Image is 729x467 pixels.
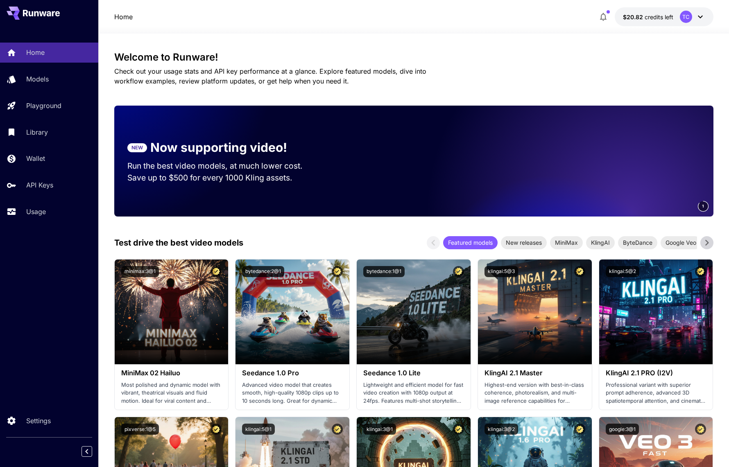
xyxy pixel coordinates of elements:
button: Certified Model – Vetted for best performance and includes a commercial license. [332,266,343,277]
button: Certified Model – Vetted for best performance and includes a commercial license. [332,424,343,435]
div: $20.82452 [623,13,673,21]
p: Most polished and dynamic model with vibrant, theatrical visuals and fluid motion. Ideal for vira... [121,381,222,405]
button: klingai:3@2 [484,424,518,435]
img: alt [235,259,349,364]
div: Collapse sidebar [88,444,98,459]
div: ByteDance [618,236,657,249]
p: Highest-end version with best-in-class coherence, photorealism, and multi-image reference capabil... [484,381,585,405]
span: Featured models [443,238,498,247]
p: Advanced video model that creates smooth, high-quality 1080p clips up to 10 seconds long. Great f... [242,381,343,405]
p: Test drive the best video models [114,237,243,249]
div: Google Veo [661,236,701,249]
p: Library [26,127,48,137]
p: Home [26,47,45,57]
div: MiniMax [550,236,583,249]
h3: KlingAI 2.1 PRO (I2V) [606,369,706,377]
p: Models [26,74,49,84]
nav: breadcrumb [114,12,133,22]
button: Certified Model – Vetted for best performance and includes a commercial license. [211,424,222,435]
p: Save up to $500 for every 1000 Kling assets. [127,172,318,184]
p: NEW [131,144,143,151]
button: Certified Model – Vetted for best performance and includes a commercial license. [695,424,706,435]
img: alt [357,259,471,364]
span: ByteDance [618,238,657,247]
img: alt [478,259,592,364]
button: bytedance:1@1 [363,266,405,277]
div: Featured models [443,236,498,249]
span: credits left [645,14,673,20]
button: bytedance:2@1 [242,266,284,277]
h3: KlingAI 2.1 Master [484,369,585,377]
p: Playground [26,101,61,111]
p: Usage [26,207,46,217]
p: Professional variant with superior prompt adherence, advanced 3D spatiotemporal attention, and ci... [606,381,706,405]
button: pixverse:1@5 [121,424,159,435]
span: 1 [702,203,704,209]
button: Collapse sidebar [82,446,92,457]
p: Wallet [26,153,45,163]
button: $20.82452TC [615,7,713,26]
button: Certified Model – Vetted for best performance and includes a commercial license. [453,424,464,435]
span: Google Veo [661,238,701,247]
div: TC [680,11,692,23]
p: Now supporting video! [150,138,287,157]
h3: Welcome to Runware! [114,52,713,63]
p: Settings [26,416,51,426]
h3: Seedance 1.0 Pro [242,369,343,377]
button: Certified Model – Vetted for best performance and includes a commercial license. [695,266,706,277]
span: Check out your usage stats and API key performance at a glance. Explore featured models, dive int... [114,67,426,85]
span: MiniMax [550,238,583,247]
img: alt [115,259,229,364]
span: KlingAI [586,238,615,247]
div: New releases [501,236,547,249]
button: Certified Model – Vetted for best performance and includes a commercial license. [574,424,585,435]
span: New releases [501,238,547,247]
button: klingai:5@3 [484,266,518,277]
h3: MiniMax 02 Hailuo [121,369,222,377]
h3: Seedance 1.0 Lite [363,369,464,377]
button: minimax:3@1 [121,266,159,277]
p: API Keys [26,180,53,190]
button: google:3@1 [606,424,639,435]
button: klingai:3@1 [363,424,396,435]
img: alt [599,259,713,364]
button: klingai:5@2 [606,266,639,277]
a: Home [114,12,133,22]
p: Lightweight and efficient model for fast video creation with 1080p output at 24fps. Features mult... [363,381,464,405]
button: Certified Model – Vetted for best performance and includes a commercial license. [453,266,464,277]
p: Run the best video models, at much lower cost. [127,160,318,172]
div: KlingAI [586,236,615,249]
span: $20.82 [623,14,645,20]
button: klingai:5@1 [242,424,275,435]
button: Certified Model – Vetted for best performance and includes a commercial license. [574,266,585,277]
button: Certified Model – Vetted for best performance and includes a commercial license. [211,266,222,277]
